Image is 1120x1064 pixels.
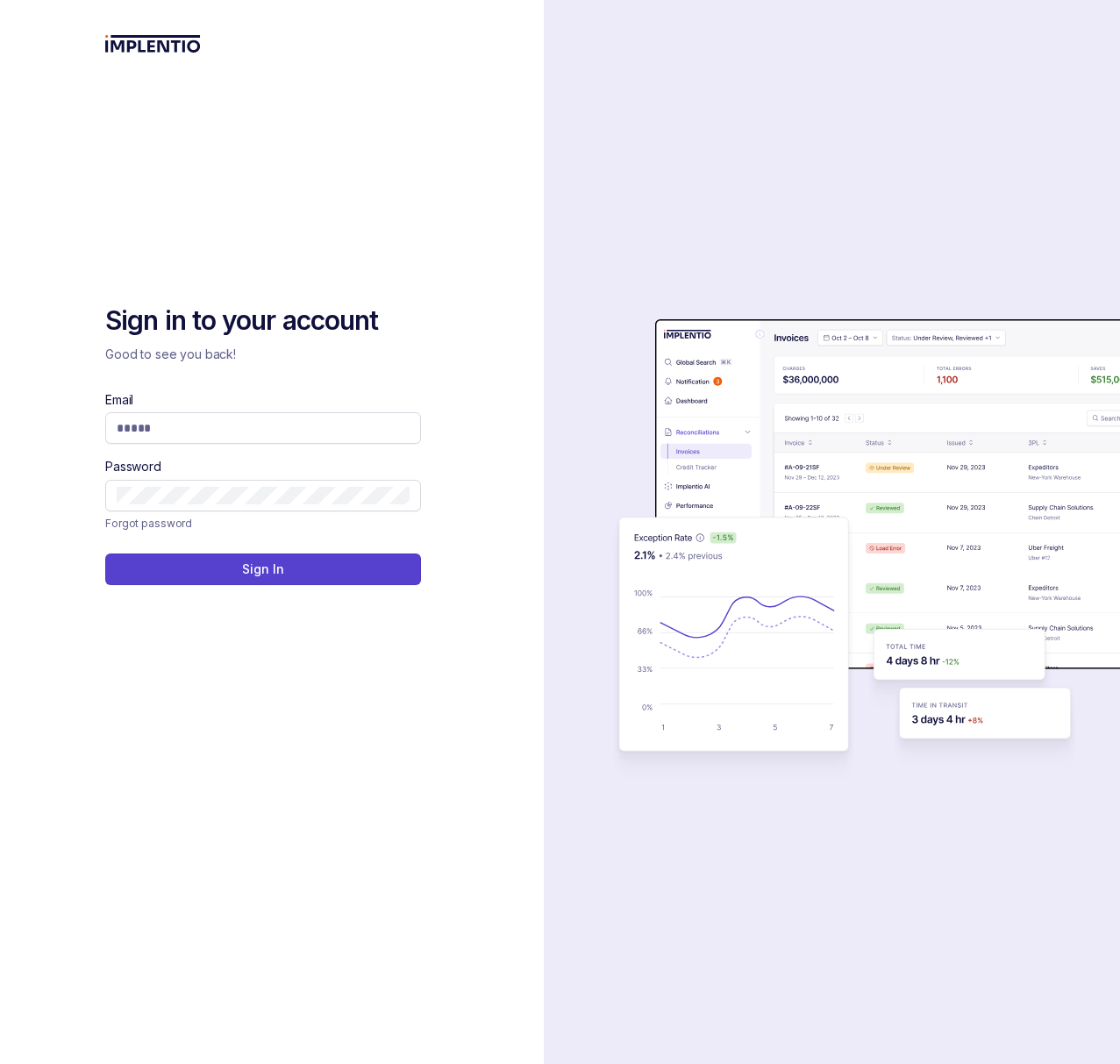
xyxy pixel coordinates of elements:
p: Sign In [242,561,283,578]
label: Password [105,458,161,475]
p: Good to see you back! [105,346,421,363]
button: Sign In [105,553,421,585]
label: Email [105,391,133,409]
h2: Sign in to your account [105,303,421,339]
a: Link Forgot password [105,515,192,532]
img: logo [105,35,201,53]
p: Forgot password [105,515,192,532]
